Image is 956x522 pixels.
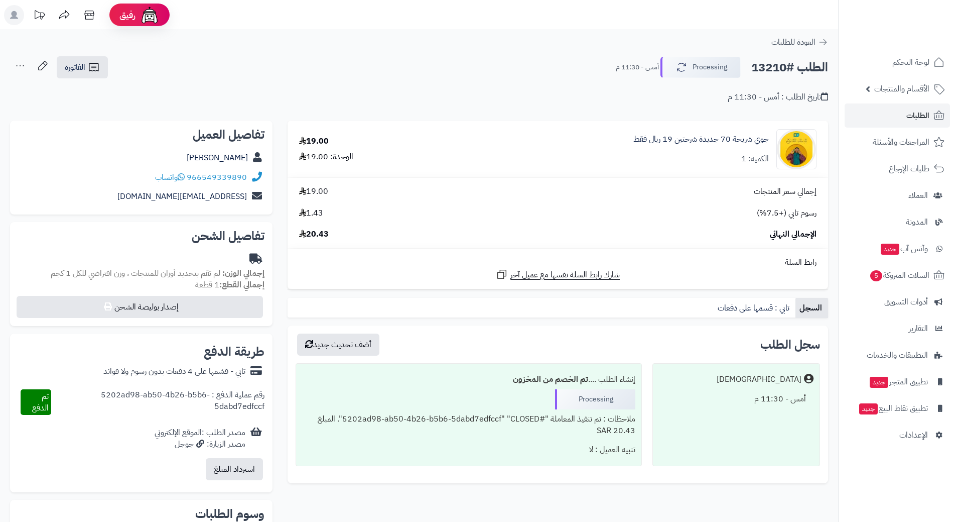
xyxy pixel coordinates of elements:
div: تاريخ الطلب : أمس - 11:30 م [728,91,828,103]
a: لوحة التحكم [845,50,950,74]
span: التطبيقات والخدمات [867,348,928,362]
button: إصدار بوليصة الشحن [17,296,263,318]
a: جوي شريحة 70 جديدة شرحتين 19 ريال فقط [633,134,769,145]
a: [EMAIL_ADDRESS][DOMAIN_NAME] [117,190,247,202]
a: المراجعات والأسئلة [845,130,950,154]
span: تم الدفع [32,390,49,414]
a: الفاتورة [57,56,108,78]
a: السلات المتروكة5 [845,263,950,287]
span: لوحة التحكم [892,55,929,69]
button: أضف تحديث جديد [297,334,379,356]
span: المراجعات والأسئلة [873,135,929,149]
span: وآتس آب [880,242,928,256]
b: تم الخصم من المخزون [513,373,588,385]
a: الإعدادات [845,423,950,447]
span: رسوم تابي (+7.5%) [757,207,816,219]
div: تنبيه العميل : لا [302,440,635,460]
span: تطبيق نقاط البيع [858,401,928,415]
span: شارك رابط السلة نفسها مع عميل آخر [510,269,620,281]
button: استرداد المبلغ [206,458,263,480]
span: 1.43 [299,207,323,219]
span: المدونة [906,215,928,229]
span: جديد [859,403,878,414]
span: 20.43 [299,229,329,240]
h2: وسوم الطلبات [18,508,264,520]
span: 19.00 [299,186,328,197]
a: تحديثات المنصة [27,5,52,28]
a: السجل [795,298,828,318]
div: ملاحظات : تم تنفيذ المعاملة "#5202ad98-ab50-4b26-b5b6-5dabd7edfccf" "CLOSED". المبلغ 20.43 SAR [302,409,635,441]
strong: إجمالي الوزن: [222,267,264,279]
a: [PERSON_NAME] [187,152,248,164]
span: تطبيق المتجر [869,375,928,389]
h2: تفاصيل الشحن [18,230,264,242]
span: 5 [870,270,883,282]
span: جديد [881,244,899,255]
img: logo-2.png [888,22,946,43]
span: رفيق [119,9,135,21]
span: إجمالي سعر المنتجات [754,186,816,197]
a: التقارير [845,317,950,341]
a: وآتس آبجديد [845,237,950,261]
small: أمس - 11:30 م [616,62,659,72]
div: [DEMOGRAPHIC_DATA] [717,374,801,385]
span: الطلبات [906,109,929,123]
small: 1 قطعة [195,279,264,291]
strong: إجمالي القطع: [219,279,264,291]
span: الأقسام والمنتجات [874,82,929,96]
div: مصدر الطلب :الموقع الإلكتروني [155,427,245,450]
span: طلبات الإرجاع [889,162,929,176]
img: 1706300567-sim-70-q1-24-ar-90x90.jpg [777,129,816,169]
span: العودة للطلبات [771,36,815,48]
span: الفاتورة [65,61,85,73]
div: الوحدة: 19.00 [299,151,353,163]
a: شارك رابط السلة نفسها مع عميل آخر [496,268,620,281]
span: جديد [870,377,888,388]
a: العملاء [845,183,950,207]
img: ai-face.png [140,5,160,25]
a: تطبيق نقاط البيعجديد [845,396,950,421]
div: رقم عملية الدفع : 5202ad98-ab50-4b26-b5b6-5dabd7edfccf [51,389,264,415]
a: طلبات الإرجاع [845,157,950,181]
div: تابي - قسّمها على 4 دفعات بدون رسوم ولا فوائد [103,366,245,377]
div: أمس - 11:30 م [659,389,813,409]
h2: طريقة الدفع [204,346,264,358]
a: العودة للطلبات [771,36,828,48]
div: مصدر الزيارة: جوجل [155,439,245,450]
a: تطبيق المتجرجديد [845,370,950,394]
a: المدونة [845,210,950,234]
div: رابط السلة [292,257,824,268]
span: الإجمالي النهائي [770,229,816,240]
h2: الطلب #13210 [751,57,828,78]
a: واتساب [155,171,185,183]
a: أدوات التسويق [845,290,950,314]
span: الإعدادات [899,428,928,442]
div: Processing [555,389,635,409]
span: السلات المتروكة [869,268,929,282]
h3: سجل الطلب [760,339,820,351]
div: 19.00 [299,136,329,147]
span: التقارير [909,322,928,336]
span: لم تقم بتحديد أوزان للمنتجات ، وزن افتراضي للكل 1 كجم [51,267,220,279]
span: العملاء [908,188,928,202]
div: الكمية: 1 [741,153,769,165]
a: التطبيقات والخدمات [845,343,950,367]
h2: تفاصيل العميل [18,129,264,141]
a: الطلبات [845,103,950,128]
span: أدوات التسويق [884,295,928,309]
a: تابي : قسمها على دفعات [714,298,795,318]
button: Processing [660,57,741,78]
a: 966549339890 [187,171,247,183]
div: إنشاء الطلب .... [302,370,635,389]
